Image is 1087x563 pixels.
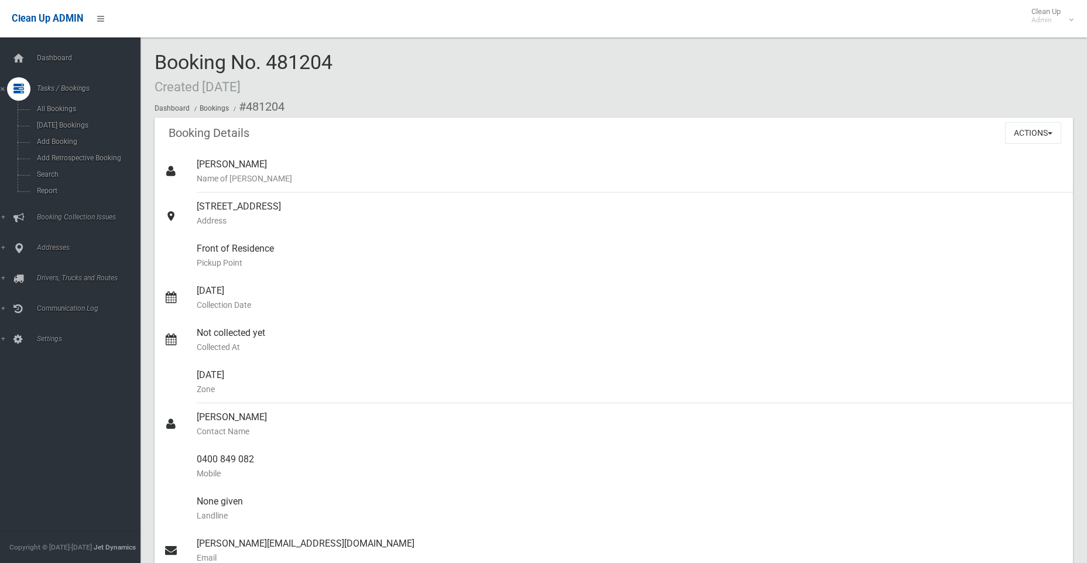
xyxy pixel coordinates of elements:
[197,256,1064,270] small: Pickup Point
[197,382,1064,396] small: Zone
[197,488,1064,530] div: None given
[33,335,149,343] span: Settings
[94,543,136,551] strong: Jet Dynamics
[33,274,149,282] span: Drivers, Trucks and Routes
[155,50,332,96] span: Booking No. 481204
[197,193,1064,235] div: [STREET_ADDRESS]
[197,509,1064,523] small: Landline
[197,403,1064,445] div: [PERSON_NAME]
[33,84,149,92] span: Tasks / Bookings
[197,277,1064,319] div: [DATE]
[33,304,149,313] span: Communication Log
[197,340,1064,354] small: Collected At
[33,170,139,178] span: Search
[231,96,284,118] li: #481204
[197,298,1064,312] small: Collection Date
[33,121,139,129] span: [DATE] Bookings
[200,104,229,112] a: Bookings
[197,424,1064,438] small: Contact Name
[33,154,139,162] span: Add Retrospective Booking
[1031,16,1061,25] small: Admin
[33,138,139,146] span: Add Booking
[155,79,241,94] small: Created [DATE]
[197,466,1064,480] small: Mobile
[197,214,1064,228] small: Address
[155,104,190,112] a: Dashboard
[1005,122,1061,144] button: Actions
[12,13,83,24] span: Clean Up ADMIN
[33,105,139,113] span: All Bookings
[33,187,139,195] span: Report
[33,243,149,252] span: Addresses
[9,543,92,551] span: Copyright © [DATE]-[DATE]
[1026,7,1072,25] span: Clean Up
[197,171,1064,186] small: Name of [PERSON_NAME]
[197,150,1064,193] div: [PERSON_NAME]
[155,122,263,145] header: Booking Details
[197,235,1064,277] div: Front of Residence
[197,319,1064,361] div: Not collected yet
[197,361,1064,403] div: [DATE]
[33,213,149,221] span: Booking Collection Issues
[33,54,149,62] span: Dashboard
[197,445,1064,488] div: 0400 849 082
